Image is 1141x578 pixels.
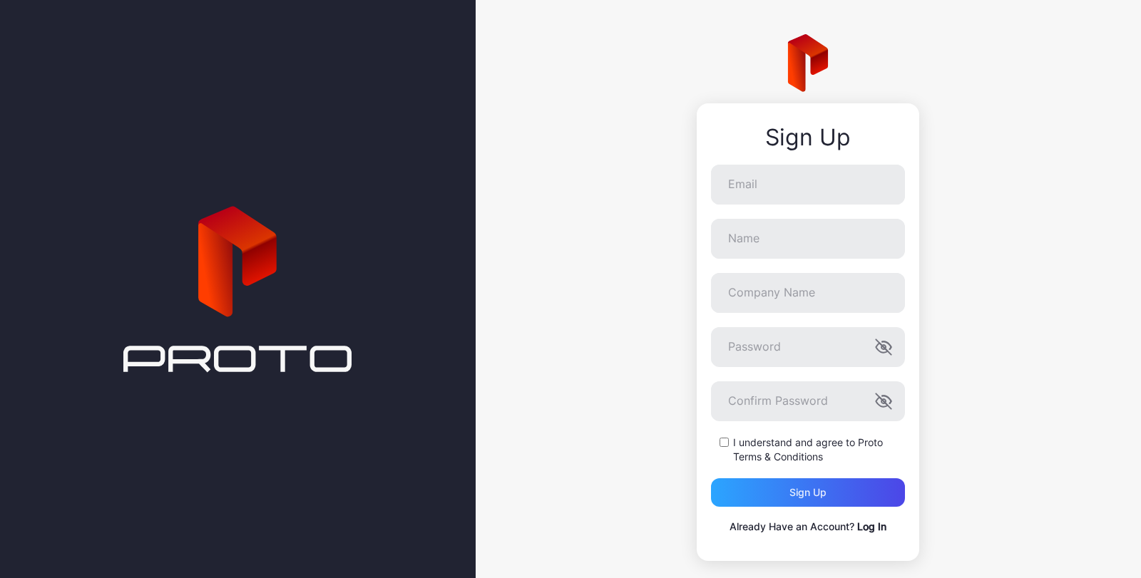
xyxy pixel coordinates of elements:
[711,381,905,421] input: Confirm Password
[711,125,905,150] div: Sign Up
[711,478,905,507] button: Sign up
[711,165,905,205] input: Email
[875,339,892,356] button: Password
[857,520,886,532] a: Log In
[711,327,905,367] input: Password
[711,518,905,535] p: Already Have an Account?
[733,435,905,464] label: I understand and agree to
[875,393,892,410] button: Confirm Password
[711,273,905,313] input: Company Name
[733,436,883,463] a: Proto Terms & Conditions
[711,219,905,259] input: Name
[789,487,827,498] div: Sign up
